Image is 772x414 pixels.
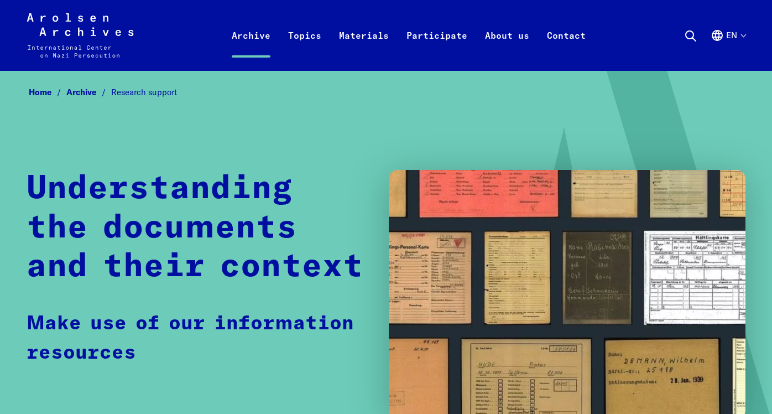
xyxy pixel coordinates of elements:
[27,84,745,101] nav: Breadcrumb
[711,29,745,69] button: English, language selection
[223,27,279,71] a: Archive
[538,27,594,71] a: Contact
[398,27,476,71] a: Participate
[111,87,177,97] span: Research support
[27,309,367,368] p: Make use of our information resources
[66,87,111,97] a: Archive
[29,87,66,97] a: Home
[279,27,330,71] a: Topics
[223,13,594,58] nav: Primary
[330,27,398,71] a: Materials
[476,27,538,71] a: About us
[27,170,367,287] h1: Understanding the documents and their context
